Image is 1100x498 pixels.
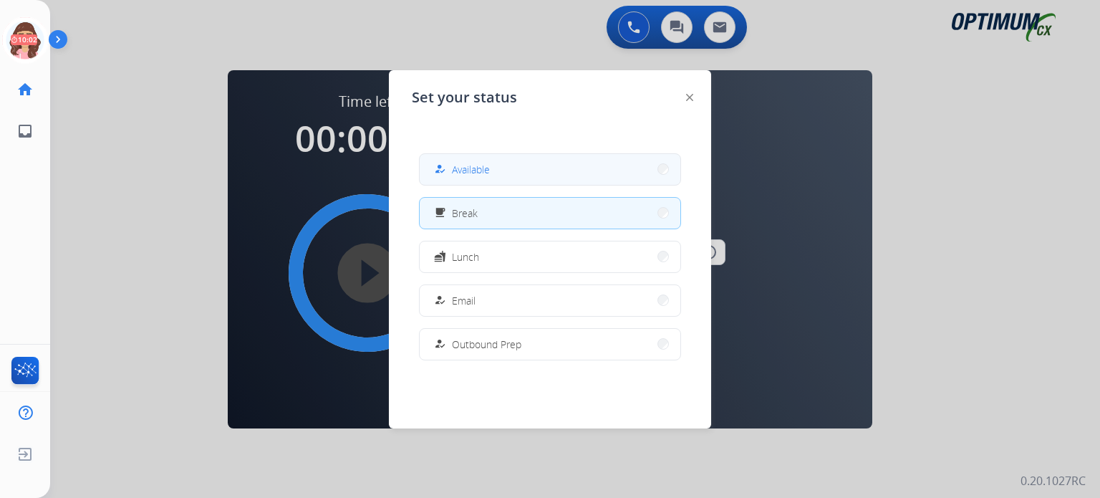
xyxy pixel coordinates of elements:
[1021,472,1086,489] p: 0.20.1027RC
[434,207,446,219] mat-icon: free_breakfast
[452,249,479,264] span: Lunch
[16,123,34,140] mat-icon: inbox
[420,154,680,185] button: Available
[434,295,446,307] mat-icon: how_to_reg
[420,329,680,360] button: Outbound Prep
[452,206,478,221] span: Break
[452,337,521,352] span: Outbound Prep
[434,163,446,176] mat-icon: how_to_reg
[420,241,680,272] button: Lunch
[686,94,693,101] img: close-button
[412,87,517,107] span: Set your status
[434,338,446,350] mat-icon: how_to_reg
[434,251,446,263] mat-icon: fastfood
[16,81,34,98] mat-icon: home
[420,285,680,316] button: Email
[452,293,476,308] span: Email
[452,162,490,177] span: Available
[420,198,680,229] button: Break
